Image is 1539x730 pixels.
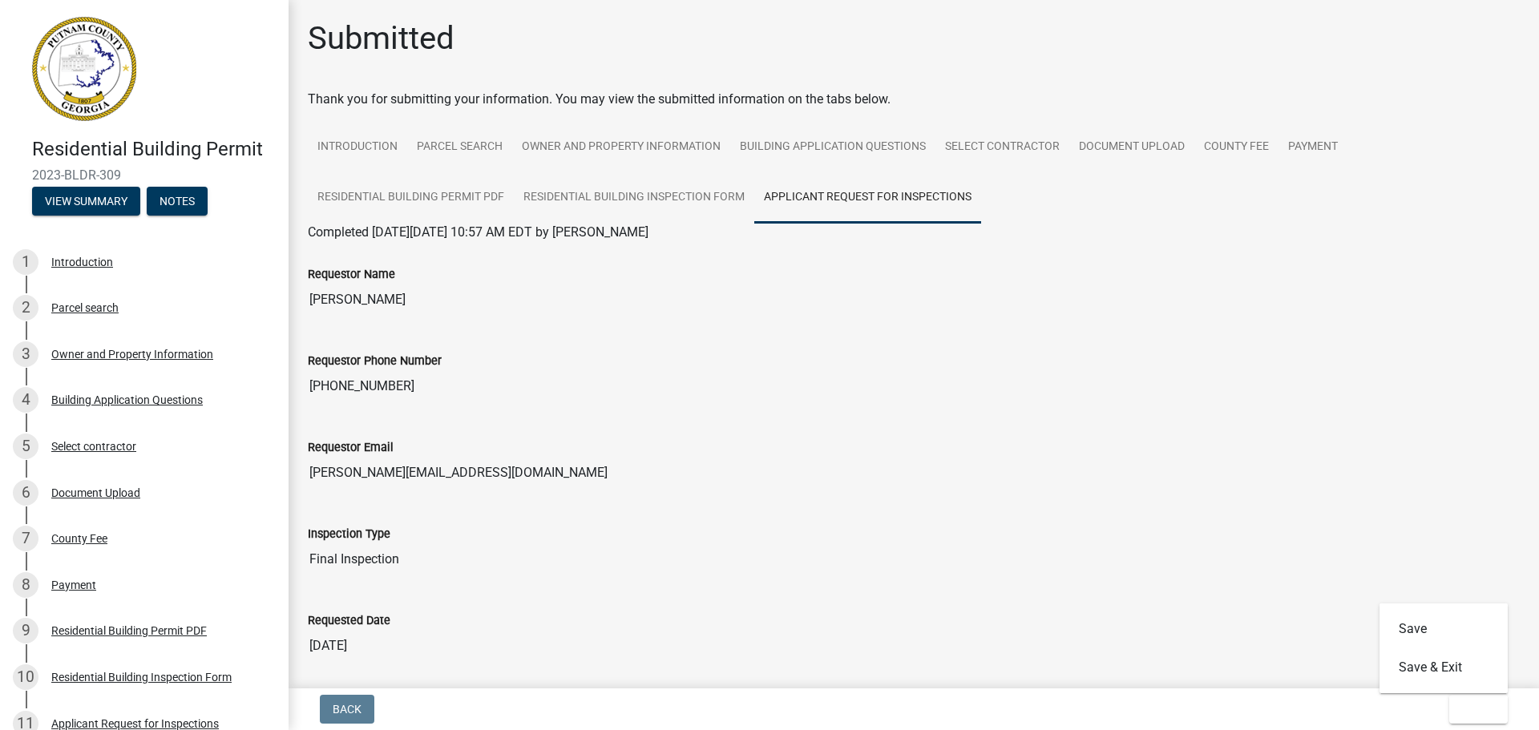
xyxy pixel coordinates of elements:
a: Document Upload [1069,122,1194,173]
button: Save & Exit [1379,648,1508,687]
label: Requested Date [308,615,390,627]
div: Introduction [51,256,113,268]
div: 9 [13,618,38,643]
wm-modal-confirm: Notes [147,196,208,208]
h4: Residential Building Permit [32,138,276,161]
label: Inspection Type [308,529,390,540]
a: Building Application Questions [730,122,935,173]
span: 2023-BLDR-309 [32,167,256,183]
a: Residential Building Permit PDF [308,172,514,224]
button: Notes [147,187,208,216]
a: Payment [1278,122,1347,173]
label: Requestor Phone Number [308,356,442,367]
wm-modal-confirm: Summary [32,196,140,208]
div: Parcel search [51,302,119,313]
div: 10 [13,664,38,690]
div: 3 [13,341,38,367]
div: County Fee [51,533,107,544]
a: Residential Building Inspection Form [514,172,754,224]
a: Introduction [308,122,407,173]
a: Applicant Request for Inspections [754,172,981,224]
div: 8 [13,572,38,598]
a: County Fee [1194,122,1278,173]
span: Completed [DATE][DATE] 10:57 AM EDT by [PERSON_NAME] [308,224,648,240]
div: Building Application Questions [51,394,203,405]
div: 5 [13,434,38,459]
div: Select contractor [51,441,136,452]
button: Save [1379,610,1508,648]
button: Back [320,695,374,724]
div: Residential Building Permit PDF [51,625,207,636]
a: Select contractor [935,122,1069,173]
div: 6 [13,480,38,506]
button: View Summary [32,187,140,216]
label: Requestor Email [308,442,394,454]
div: 7 [13,526,38,551]
span: Exit [1462,703,1485,716]
a: Parcel search [407,122,512,173]
div: Owner and Property Information [51,349,213,360]
span: Back [333,703,362,716]
div: Applicant Request for Inspections [51,718,219,729]
button: Exit [1449,695,1508,724]
a: Owner and Property Information [512,122,730,173]
label: Requestor Name [308,269,395,280]
div: 2 [13,295,38,321]
div: 4 [13,387,38,413]
div: Exit [1379,603,1508,693]
div: 1 [13,249,38,275]
div: Document Upload [51,487,140,498]
img: Putnam County, Georgia [32,17,136,121]
h1: Submitted [308,19,454,58]
div: Thank you for submitting your information. You may view the submitted information on the tabs below. [308,90,1520,109]
div: Payment [51,579,96,591]
div: Residential Building Inspection Form [51,672,232,683]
